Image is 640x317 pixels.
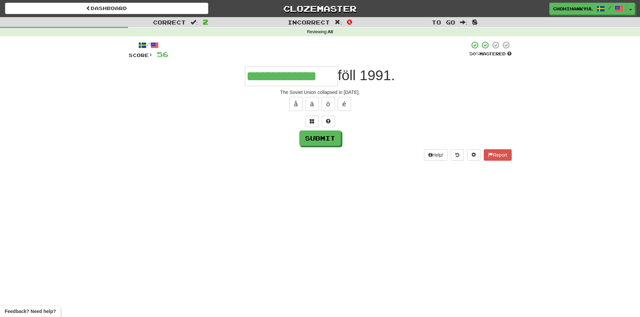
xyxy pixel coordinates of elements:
span: Correct [153,19,186,25]
span: 8 [472,18,478,26]
span: föll 1991. [338,67,395,83]
button: å [289,97,303,111]
a: ChohiHanKyul / [549,3,627,15]
div: Mastered [469,51,512,57]
button: ö [322,97,335,111]
span: : [190,19,198,25]
button: Report [484,149,511,161]
button: é [338,97,351,111]
strong: All [328,30,333,34]
span: : [460,19,467,25]
span: / [608,5,611,10]
button: Help! [424,149,448,161]
div: The Soviet Union collapsed in [DATE]. [129,89,512,96]
a: Dashboard [5,3,208,14]
span: : [335,19,342,25]
button: Single letter hint - you only get 1 per sentence and score half the points! alt+h [322,116,335,127]
a: Clozemaster [218,3,422,14]
span: 2 [203,18,208,26]
button: ä [305,97,319,111]
span: Incorrect [288,19,330,25]
span: 56 [157,50,168,58]
span: ChohiHanKyul [553,6,593,12]
span: 50 % [469,51,479,56]
span: 0 [347,18,352,26]
span: Open feedback widget [5,308,56,315]
span: Score: [129,52,153,58]
button: Round history (alt+y) [451,149,464,161]
span: To go [432,19,455,25]
button: Switch sentence to multiple choice alt+p [305,116,319,127]
button: Submit [299,130,341,146]
div: / [129,41,168,49]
